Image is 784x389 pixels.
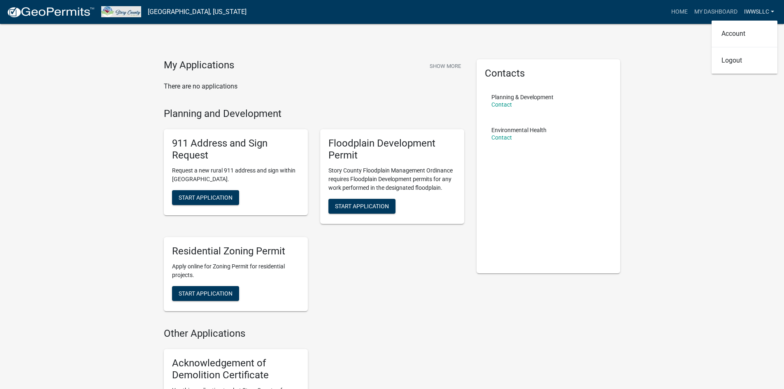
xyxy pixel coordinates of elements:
[741,4,777,20] a: IWWSLLC
[328,137,456,161] h5: Floodplain Development Permit
[712,21,777,74] div: IWWSLLC
[164,328,464,340] h4: Other Applications
[172,137,300,161] h5: 911 Address and Sign Request
[491,94,554,100] p: Planning & Development
[491,127,547,133] p: Environmental Health
[172,262,300,280] p: Apply online for Zoning Permit for residential projects.
[712,51,777,70] a: Logout
[172,286,239,301] button: Start Application
[148,5,247,19] a: [GEOGRAPHIC_DATA], [US_STATE]
[172,166,300,184] p: Request a new rural 911 address and sign within [GEOGRAPHIC_DATA].
[691,4,741,20] a: My Dashboard
[164,108,464,120] h4: Planning and Development
[712,24,777,44] a: Account
[172,245,300,257] h5: Residential Zoning Permit
[491,101,512,108] a: Contact
[485,68,612,79] h5: Contacts
[179,194,233,200] span: Start Application
[426,59,464,73] button: Show More
[101,6,141,17] img: Story County, Iowa
[328,199,395,214] button: Start Application
[328,166,456,192] p: Story County Floodplain Management Ordinance requires Floodplain Development permits for any work...
[668,4,691,20] a: Home
[164,59,234,72] h4: My Applications
[335,203,389,209] span: Start Application
[172,190,239,205] button: Start Application
[491,134,512,141] a: Contact
[164,82,464,91] p: There are no applications
[179,290,233,296] span: Start Application
[172,357,300,381] h5: Acknowledgement of Demolition Certificate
